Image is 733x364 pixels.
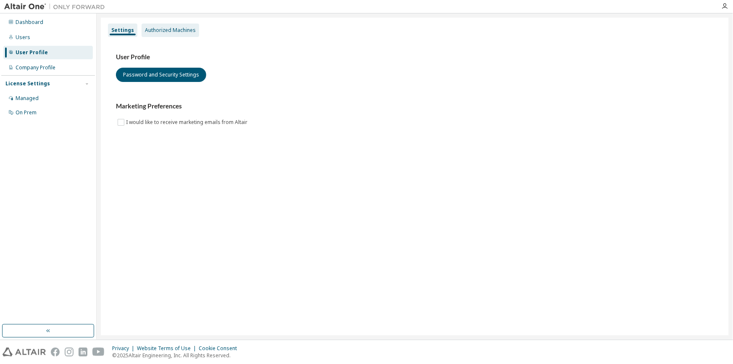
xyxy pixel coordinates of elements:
[112,352,242,359] p: © 2025 Altair Engineering, Inc. All Rights Reserved.
[16,109,37,116] div: On Prem
[126,117,249,127] label: I would like to receive marketing emails from Altair
[51,348,60,356] img: facebook.svg
[112,345,137,352] div: Privacy
[79,348,87,356] img: linkedin.svg
[16,19,43,26] div: Dashboard
[3,348,46,356] img: altair_logo.svg
[16,64,55,71] div: Company Profile
[116,102,714,111] h3: Marketing Preferences
[137,345,199,352] div: Website Terms of Use
[4,3,109,11] img: Altair One
[16,34,30,41] div: Users
[116,68,206,82] button: Password and Security Settings
[116,53,714,61] h3: User Profile
[65,348,74,356] img: instagram.svg
[5,80,50,87] div: License Settings
[111,27,134,34] div: Settings
[92,348,105,356] img: youtube.svg
[145,27,196,34] div: Authorized Machines
[16,95,39,102] div: Managed
[199,345,242,352] div: Cookie Consent
[16,49,48,56] div: User Profile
